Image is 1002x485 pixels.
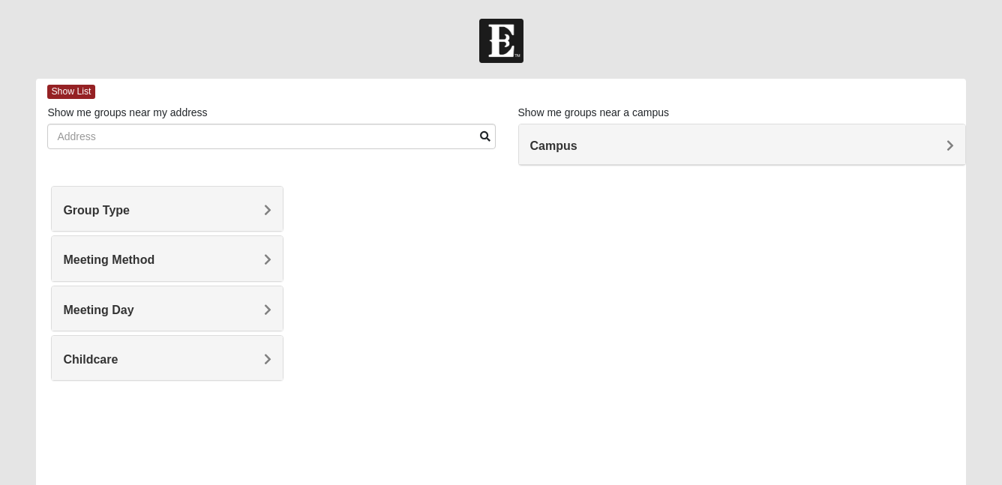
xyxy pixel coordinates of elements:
[63,204,130,217] span: Group Type
[530,139,577,152] span: Campus
[63,304,133,316] span: Meeting Day
[52,187,283,231] div: Group Type
[63,253,154,266] span: Meeting Method
[63,353,118,366] span: Childcare
[519,124,965,165] div: Campus
[47,124,495,149] input: Address
[52,236,283,280] div: Meeting Method
[47,85,94,99] span: Show List
[52,336,283,380] div: Childcare
[52,286,283,331] div: Meeting Day
[47,105,207,120] label: Show me groups near my address
[518,105,670,120] label: Show me groups near a campus
[479,19,523,63] img: Church of Eleven22 Logo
